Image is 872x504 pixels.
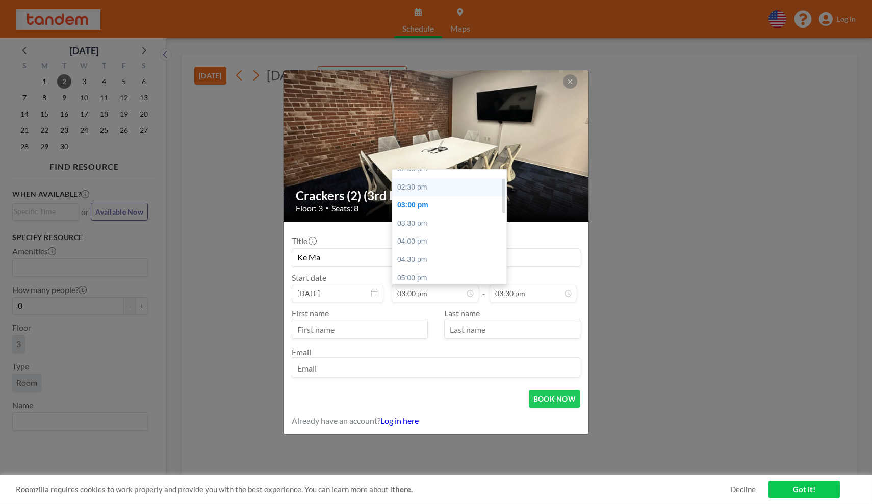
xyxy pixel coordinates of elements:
[292,249,580,266] input: Guest reservation
[380,416,419,426] a: Log in here
[392,160,506,178] div: 02:00 pm
[292,347,311,357] label: Email
[392,251,506,269] div: 04:30 pm
[292,321,427,338] input: First name
[292,308,329,318] label: First name
[392,196,506,215] div: 03:00 pm
[529,390,580,408] button: BOOK NOW
[331,203,358,214] span: Seats: 8
[392,215,506,233] div: 03:30 pm
[768,481,840,498] a: Got it!
[325,204,329,212] span: •
[292,236,316,246] label: Title
[392,269,506,287] div: 05:00 pm
[395,485,413,494] a: here.
[292,416,380,426] span: Already have an account?
[444,308,480,318] label: Last name
[296,203,323,214] span: Floor: 3
[445,321,580,338] input: Last name
[392,232,506,251] div: 04:00 pm
[482,276,485,299] span: -
[392,178,506,197] div: 02:30 pm
[16,485,730,494] span: Roomzilla requires cookies to work properly and provide you with the best experience. You can lea...
[284,31,589,260] img: 537.jpg
[730,485,756,494] a: Decline
[296,188,577,203] h2: Crackers (2) (3rd Fl)
[292,273,326,283] label: Start date
[292,360,580,377] input: Email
